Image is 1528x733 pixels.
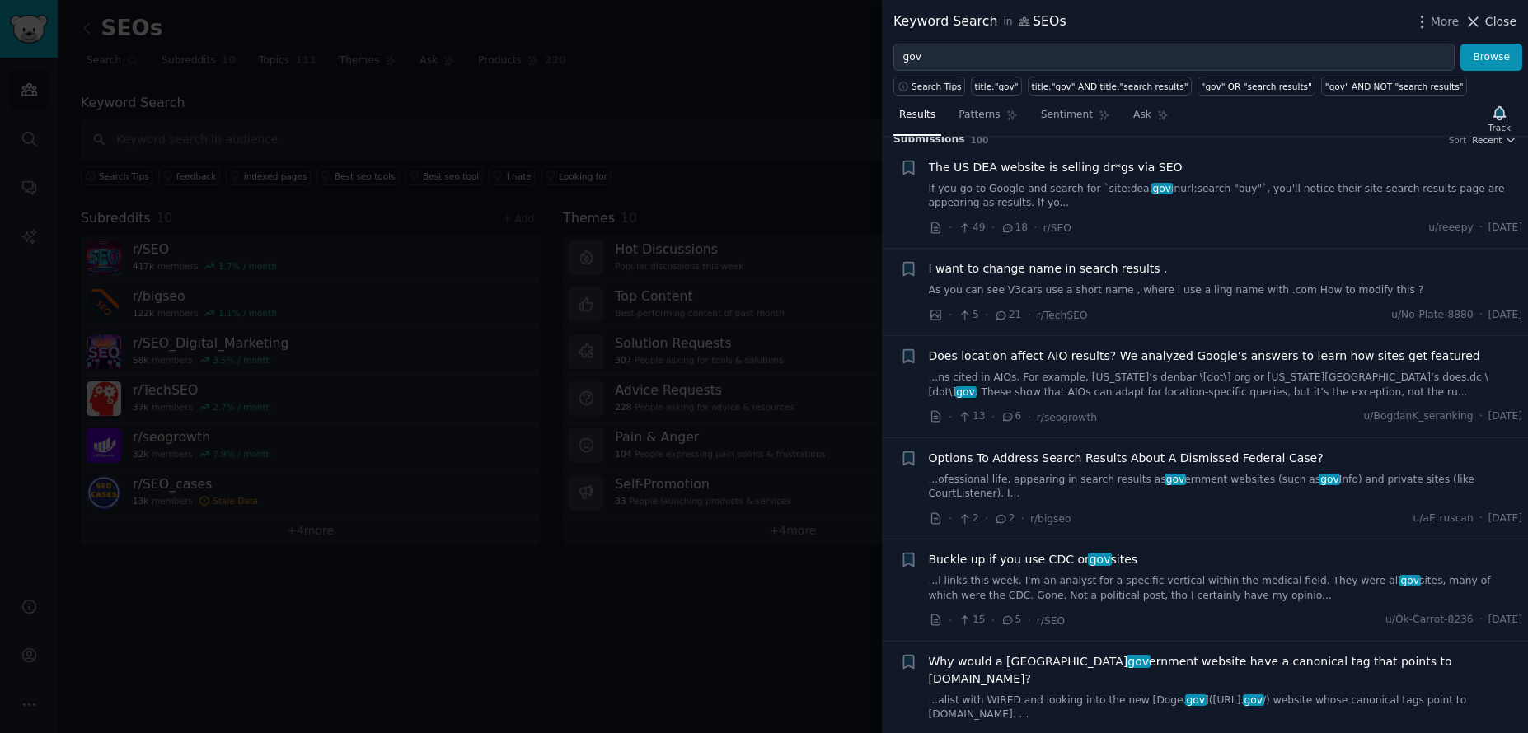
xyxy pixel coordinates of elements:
a: title:"gov" [971,77,1022,96]
input: Try a keyword related to your business [893,44,1455,72]
a: "gov" OR "search results" [1198,77,1315,96]
span: r/TechSEO [1037,310,1088,321]
span: Why would a [GEOGRAPHIC_DATA] ernment website have a canonical tag that points to [DOMAIN_NAME]? [929,653,1523,688]
span: in [1003,15,1012,30]
button: More [1413,13,1460,30]
a: Why would a [GEOGRAPHIC_DATA]government website have a canonical tag that points to [DOMAIN_NAME]? [929,653,1523,688]
span: r/SEO [1037,615,1065,627]
span: 100 [971,135,989,145]
span: · [991,612,995,629]
a: ...alist with WIRED and looking into the new [Doge.gov]([URL].gov/) website whose canonical tags ... [929,693,1523,722]
a: "gov" AND NOT "search results" [1321,77,1467,96]
span: gov [1165,474,1186,485]
a: Options To Address Search Results About A Dismissed Federal Case? [929,450,1324,467]
span: gov [1319,474,1340,485]
span: u/reeepy [1428,221,1473,236]
span: · [949,306,952,324]
a: ...ns cited in AIOs. For example, [US_STATE]’s denbar \[dot\] org or [US_STATE][GEOGRAPHIC_DATA]’... [929,371,1523,399]
button: Close [1465,13,1516,30]
div: Keyword Search SEOs [893,12,1066,32]
span: [DATE] [1488,511,1522,526]
span: 21 [994,308,1021,323]
span: u/aEtruscan [1413,511,1474,526]
span: gov [1151,183,1173,194]
span: u/No-Plate-8880 [1391,308,1473,323]
span: · [1034,219,1037,236]
span: · [1479,613,1483,628]
button: Recent [1472,134,1516,146]
span: Sentiment [1041,108,1093,123]
a: Patterns [953,102,1023,136]
span: r/seogrowth [1037,412,1097,423]
button: Browse [1460,44,1522,72]
span: · [1479,221,1483,236]
span: · [1027,306,1030,324]
span: Recent [1472,134,1502,146]
span: Buckle up if you use CDC or sites [929,551,1138,568]
span: 15 [958,613,985,628]
span: Results [899,108,935,123]
span: u/Ok-Carrot-8236 [1385,613,1474,628]
span: Close [1485,13,1516,30]
span: 18 [1001,221,1028,236]
a: Buckle up if you use CDC orgovsites [929,551,1138,568]
span: 13 [958,409,985,424]
div: "gov" OR "search results" [1202,81,1312,92]
span: gov [1243,694,1264,706]
span: Patterns [959,108,1000,123]
a: The US DEA website is selling dr*gs via SEO [929,159,1183,176]
a: Does location affect AIO results? We analyzed Google’s answers to learn how sites get featured [929,348,1480,365]
span: 5 [1001,613,1021,628]
span: [DATE] [1488,221,1522,236]
span: · [1479,308,1483,323]
span: · [1479,511,1483,526]
span: More [1431,13,1460,30]
span: u/BogdanK_seranking [1364,409,1474,424]
button: Search Tips [893,77,965,96]
a: title:"gov" AND title:"search results" [1028,77,1192,96]
span: · [1479,409,1483,424]
span: gov [1399,575,1421,586]
span: · [1027,409,1030,426]
div: Track [1488,122,1511,133]
a: Sentiment [1035,102,1116,136]
span: 5 [958,308,978,323]
div: Sort [1449,134,1467,146]
span: Search Tips [912,81,962,92]
span: · [1027,612,1030,629]
span: Ask [1133,108,1151,123]
span: 6 [1001,409,1021,424]
a: I want to change name in search results . [929,260,1168,278]
div: title:"gov" AND title:"search results" [1032,81,1188,92]
div: "gov" AND NOT "search results" [1325,81,1464,92]
span: r/bigseo [1030,513,1071,525]
span: gov [1127,655,1151,668]
span: 2 [994,511,1015,526]
button: Track [1483,101,1516,136]
span: r/SEO [1043,222,1071,234]
a: Results [893,102,941,136]
span: · [985,510,988,527]
span: · [1021,510,1024,527]
span: · [991,409,995,426]
a: If you go to Google and search for `site:dea.govinurl:search "buy"`, you'll notice their site sea... [929,182,1523,211]
span: gov [1088,553,1112,566]
span: [DATE] [1488,308,1522,323]
span: · [949,612,952,629]
span: · [985,306,988,324]
span: · [949,510,952,527]
span: · [949,409,952,426]
span: [DATE] [1488,409,1522,424]
span: 2 [958,511,978,526]
span: Submission s [893,133,965,147]
div: title:"gov" [975,81,1019,92]
a: ...l links this week. I'm an analyst for a specific vertical within the medical field. They were ... [929,574,1523,603]
a: Ask [1127,102,1174,136]
span: 49 [958,221,985,236]
span: gov [1185,694,1207,706]
a: ...ofessional life, appearing in search results asgovernment websites (such asgovInfo) and privat... [929,473,1523,502]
